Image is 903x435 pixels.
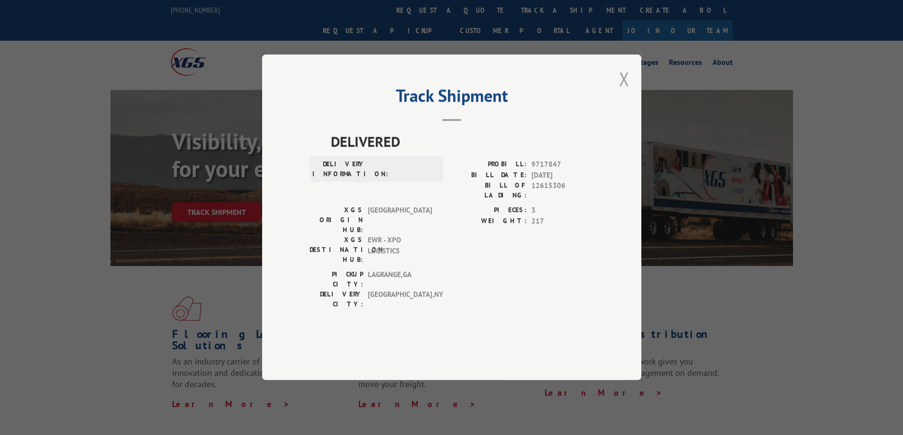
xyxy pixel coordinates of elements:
span: [GEOGRAPHIC_DATA] , NY [368,290,432,310]
label: WEIGHT: [452,216,527,227]
span: 9717847 [531,160,594,170]
label: DELIVERY CITY: [310,290,363,310]
span: EWR - XPO LOGISTICS [368,235,432,265]
label: PICKUP CITY: [310,270,363,290]
label: BILL DATE: [452,170,527,181]
span: 12615306 [531,181,594,201]
label: XGS DESTINATION HUB: [310,235,363,265]
label: DELIVERY INFORMATION: [312,160,366,179]
span: LAGRANGE , GA [368,270,432,290]
label: PROBILL: [452,160,527,170]
span: DELIVERED [331,131,594,152]
h2: Track Shipment [310,89,594,107]
label: XGS ORIGIN HUB: [310,205,363,235]
label: BILL OF LADING: [452,181,527,201]
span: [DATE] [531,170,594,181]
button: Close modal [619,66,629,91]
span: [GEOGRAPHIC_DATA] [368,205,432,235]
span: 3 [531,205,594,216]
label: PIECES: [452,205,527,216]
span: 217 [531,216,594,227]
